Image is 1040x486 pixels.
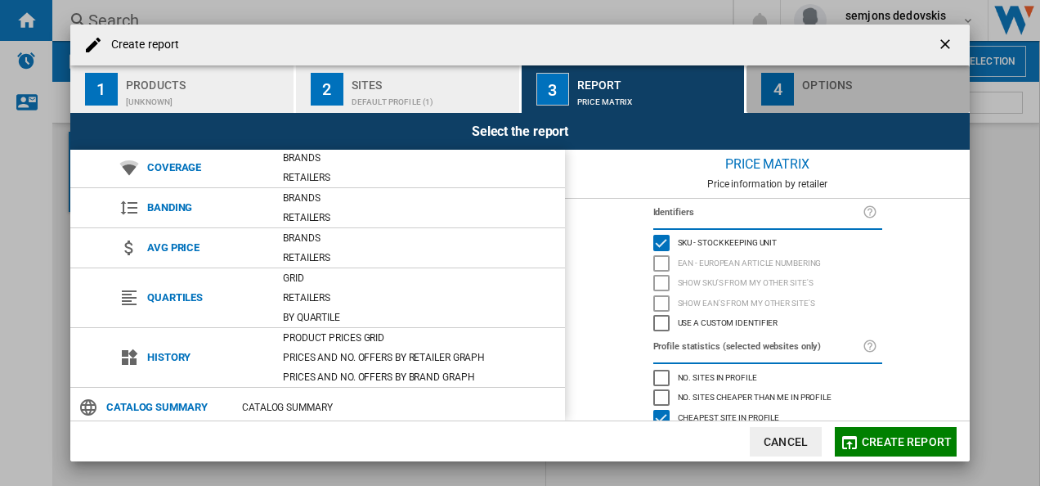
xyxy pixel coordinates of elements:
md-checkbox: Cheapest site in profile [653,407,882,428]
span: Avg price [139,236,275,259]
div: Product prices grid [275,330,565,346]
md-checkbox: Use a custom identifier [653,313,882,334]
span: Coverage [139,156,275,179]
div: Options [802,72,963,89]
span: Show SKU'S from my other site's [678,276,814,287]
div: Catalog Summary [234,399,565,416]
div: Sites [352,72,513,89]
md-checkbox: Show SKU'S from my other site's [653,273,882,294]
md-checkbox: No. sites in profile [653,367,882,388]
span: History [139,346,275,369]
span: Show EAN's from my other site's [678,296,815,308]
div: Retailers [275,290,565,306]
div: Prices and No. offers by retailer graph [275,349,565,366]
span: Quartiles [139,286,275,309]
button: 4 Options [746,65,970,113]
span: No. sites cheaper than me in profile [678,390,832,402]
div: Brands [275,190,565,206]
span: Catalog Summary [98,396,234,419]
div: 1 [85,73,118,106]
div: Price Matrix [565,150,970,178]
md-checkbox: Show EAN's from my other site's [653,293,882,313]
div: Default profile (1) [352,89,513,106]
div: Prices and No. offers by brand graph [275,369,565,385]
button: 1 Products [UNKNOWN] [70,65,295,113]
div: Brands [275,230,565,246]
div: 2 [311,73,343,106]
span: No. sites in profile [678,371,757,382]
button: getI18NText('BUTTONS.CLOSE_DIALOG') [930,29,963,61]
div: 3 [536,73,569,106]
div: Grid [275,270,565,286]
button: Create report [835,427,957,457]
div: Price information by retailer [565,178,970,190]
div: 4 [761,73,794,106]
button: 3 Report Price Matrix [522,65,746,113]
md-checkbox: No. sites cheaper than me in profile [653,388,882,408]
div: Select the report [70,113,970,150]
button: 2 Sites Default profile (1) [296,65,521,113]
span: SKU - Stock Keeping Unit [678,236,778,247]
div: Brands [275,150,565,166]
div: [UNKNOWN] [126,89,287,106]
div: Retailers [275,169,565,186]
div: Retailers [275,250,565,266]
md-checkbox: EAN - European Article Numbering [653,253,882,273]
span: Banding [139,196,275,219]
div: Report [577,72,738,89]
div: By quartile [275,309,565,326]
div: Price Matrix [577,89,738,106]
label: Identifiers [653,204,863,222]
div: Products [126,72,287,89]
span: Use a custom identifier [678,316,778,327]
label: Profile statistics (selected websites only) [653,338,863,356]
button: Cancel [750,427,822,457]
ng-md-icon: getI18NText('BUTTONS.CLOSE_DIALOG') [937,36,957,56]
md-checkbox: SKU - Stock Keeping Unit [653,233,882,254]
h4: Create report [103,37,179,53]
span: Cheapest site in profile [678,411,780,422]
span: Create report [862,435,952,448]
span: EAN - European Article Numbering [678,256,822,268]
div: Retailers [275,209,565,226]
